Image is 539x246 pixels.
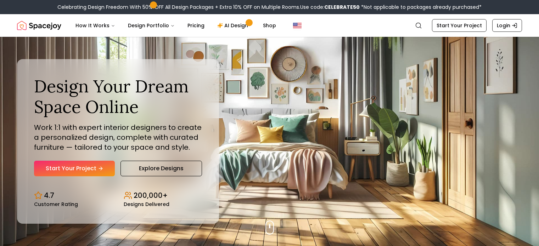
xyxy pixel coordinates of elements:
h1: Design Your Dream Space Online [34,76,202,117]
img: United States [293,21,302,30]
a: Start Your Project [432,19,487,32]
a: Explore Designs [120,161,202,176]
p: 200,000+ [134,190,168,200]
a: Spacejoy [17,18,61,33]
nav: Main [70,18,282,33]
p: Work 1:1 with expert interior designers to create a personalized design, complete with curated fu... [34,122,202,152]
img: Spacejoy Logo [17,18,61,33]
button: How It Works [70,18,121,33]
a: Pricing [182,18,210,33]
small: Designs Delivered [124,202,169,207]
span: *Not applicable to packages already purchased* [360,4,482,11]
span: Use code: [300,4,360,11]
p: 4.7 [44,190,54,200]
div: Design stats [34,185,202,207]
div: Celebrating Design Freedom With 50% OFF All Design Packages + Extra 10% OFF on Multiple Rooms. [57,4,482,11]
b: CELEBRATE50 [324,4,360,11]
a: Shop [257,18,282,33]
a: Start Your Project [34,161,115,176]
a: Login [492,19,522,32]
small: Customer Rating [34,202,78,207]
a: AI Design [212,18,256,33]
button: Design Portfolio [122,18,180,33]
nav: Global [17,14,522,37]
